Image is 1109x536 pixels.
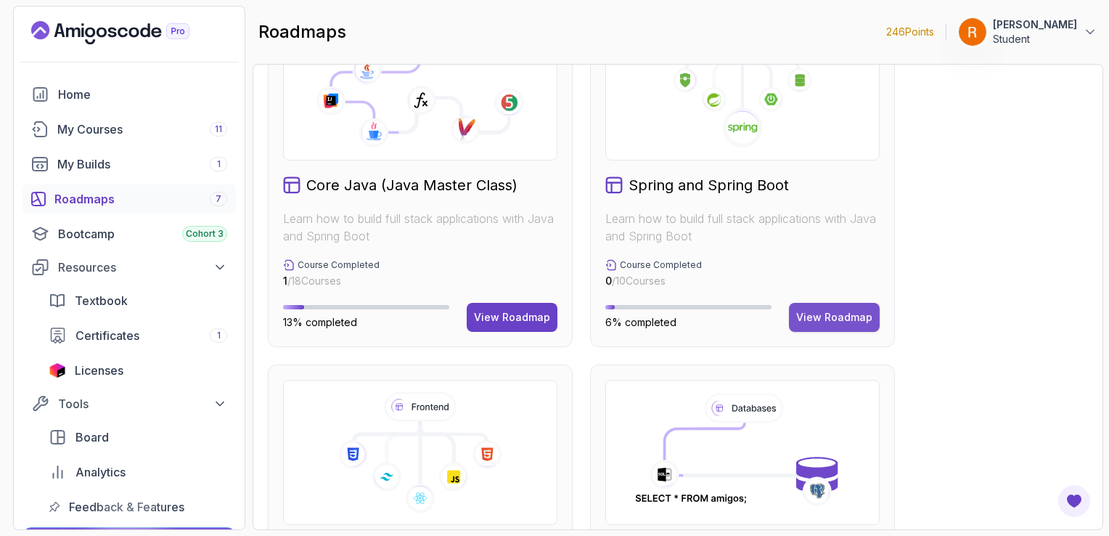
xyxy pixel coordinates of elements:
a: roadmaps [22,184,236,214]
p: Learn how to build full stack applications with Java and Spring Boot [605,210,880,245]
a: Landing page [31,21,223,44]
a: home [22,80,236,109]
button: Open Feedback Button [1057,484,1092,519]
span: Cohort 3 [186,228,224,240]
p: [PERSON_NAME] [993,17,1077,32]
span: 13% completed [283,316,357,328]
span: 7 [216,193,221,205]
span: Feedback & Features [69,498,184,516]
button: View Roadmap [467,303,557,332]
span: Board [75,429,109,446]
a: textbook [40,286,236,315]
button: Resources [22,254,236,280]
p: / 10 Courses [605,274,702,288]
span: 0 [605,275,612,287]
a: bootcamp [22,219,236,248]
span: 1 [217,330,221,341]
div: Roadmaps [54,190,227,208]
p: / 18 Courses [283,274,380,288]
span: Analytics [75,463,126,481]
img: user profile image [959,18,986,46]
div: Home [58,86,227,103]
h2: Core Java (Java Master Class) [306,175,517,195]
span: 1 [283,275,287,287]
span: Certificates [75,327,139,344]
div: Bootcamp [58,225,227,243]
span: Textbook [75,292,128,309]
h2: roadmaps [258,20,346,44]
p: 246 Points [886,25,934,39]
span: Licenses [75,362,123,379]
div: My Courses [57,121,227,138]
p: Course Completed [620,259,702,271]
div: Tools [58,395,227,413]
p: Course Completed [298,259,380,271]
a: courses [22,115,236,144]
button: View Roadmap [789,303,880,332]
span: 11 [215,123,222,135]
span: 1 [217,158,221,170]
div: My Builds [57,155,227,173]
div: View Roadmap [796,310,872,325]
a: feedback [40,492,236,521]
a: licenses [40,356,236,385]
a: builds [22,150,236,179]
a: certificates [40,321,236,350]
a: board [40,423,236,452]
button: user profile image[PERSON_NAME]Student [958,17,1097,46]
span: 6% completed [605,316,676,328]
a: analytics [40,458,236,487]
div: Resources [58,259,227,276]
div: View Roadmap [474,310,550,325]
img: jetbrains icon [49,363,66,378]
p: Learn how to build full stack applications with Java and Spring Boot [283,210,557,245]
h2: Spring and Spring Boot [629,175,789,195]
button: Tools [22,391,236,417]
p: Student [993,32,1077,46]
